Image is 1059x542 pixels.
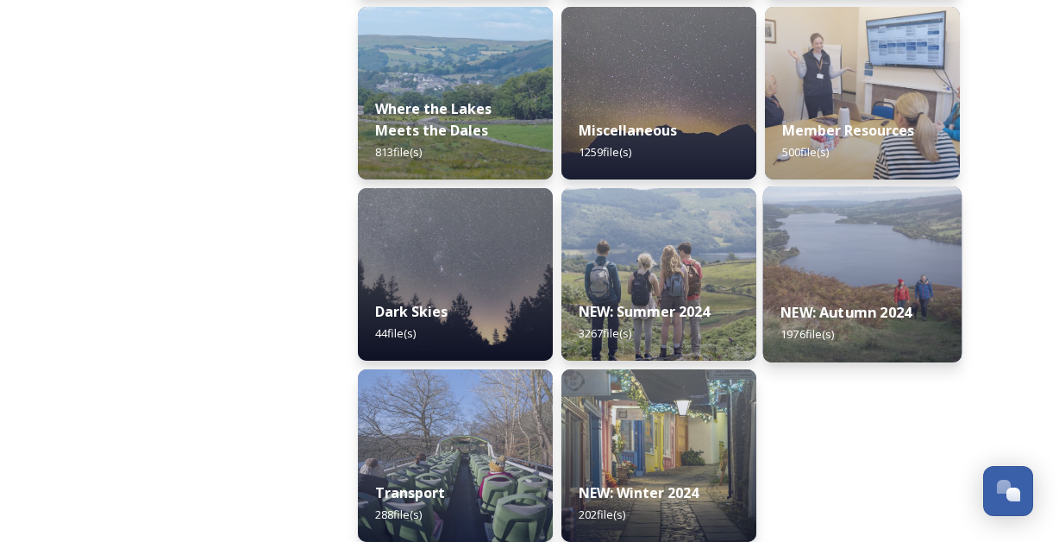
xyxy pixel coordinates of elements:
strong: Transport [375,483,445,502]
span: 500 file(s) [782,144,829,160]
strong: Dark Skies [375,302,448,321]
span: 813 file(s) [375,144,422,160]
img: A7A07737.jpg [358,188,553,361]
strong: NEW: Winter 2024 [579,483,699,502]
img: 4408e5a7-4f73-4a41-892e-b69eab0f13a7.jpg [561,369,756,542]
strong: Member Resources [782,121,914,140]
img: CUMBRIATOURISM_240715_PaulMitchell_WalnaScar_-56.jpg [561,188,756,361]
img: 7afd3a29-5074-4a00-a7ae-b4a57b70a17f.jpg [358,369,553,542]
img: Blea%2520Tarn%2520Star-Lapse%2520Loop.jpg [561,7,756,180]
strong: Miscellaneous [579,121,677,140]
strong: NEW: Autumn 2024 [780,303,912,322]
strong: NEW: Summer 2024 [579,302,710,321]
strong: Where the Lakes Meets the Dales [375,99,492,140]
span: 1259 file(s) [579,144,631,160]
span: 44 file(s) [375,325,416,341]
img: 29343d7f-989b-46ee-a888-b1a2ee1c48eb.jpg [765,7,960,180]
span: 202 file(s) [579,507,625,522]
span: 288 file(s) [375,507,422,522]
span: 3267 file(s) [579,325,631,341]
img: ca66e4d0-8177-4442-8963-186c5b40d946.jpg [763,186,962,362]
img: Attract%2520and%2520Disperse%2520%28274%2520of%25201364%29.jpg [358,7,553,180]
button: Open Chat [983,466,1033,516]
span: 1976 file(s) [780,326,834,342]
